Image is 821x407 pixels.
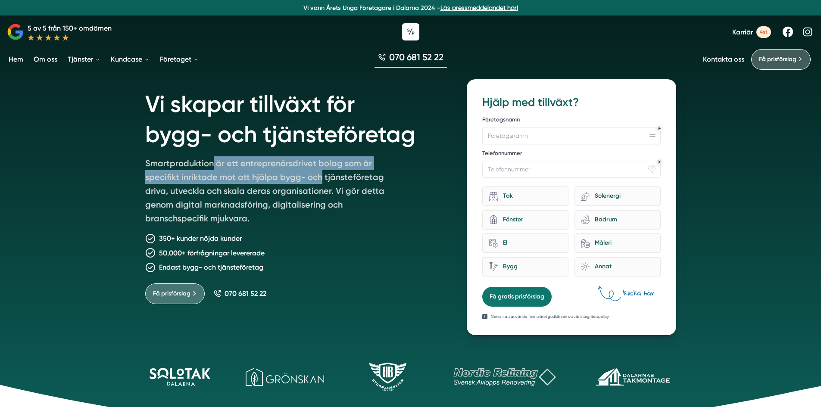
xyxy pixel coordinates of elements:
a: Hem [7,48,25,70]
input: Telefonnummer [482,161,660,178]
span: Få prisförslag [153,289,190,298]
a: Företaget [158,48,200,70]
a: 070 681 52 22 [213,289,266,298]
a: Tjänster [66,48,102,70]
p: Genom att använda formuläret godkänner du vår integritetspolicy. [491,314,609,320]
h3: Hjälp med tillväxt? [482,95,660,110]
label: Företagsnamn [482,116,660,125]
span: 070 681 52 22 [225,289,266,298]
button: Få gratis prisförslag [482,287,552,307]
a: 070 681 52 22 [375,51,447,68]
a: Få prisförslag [145,283,205,304]
a: Kundcase [109,48,151,70]
p: Endast bygg- och tjänsteföretag [159,262,263,273]
input: Företagsnamn [482,127,660,144]
p: Smartproduktion är ett entreprenörsdrivet bolag som är specifikt inriktade mot att hjälpa bygg- o... [145,156,393,229]
a: Kontakta oss [703,55,744,63]
span: 4st [756,26,771,38]
div: Obligatoriskt [658,127,661,130]
label: Telefonnummer [482,149,660,159]
div: Obligatoriskt [658,160,661,164]
span: Karriär [732,28,753,36]
a: Läs pressmeddelandet här! [440,4,518,11]
p: 350+ kunder nöjda kunder [159,233,242,244]
a: Karriär 4st [732,26,771,38]
p: Vi vann Årets Unga Företagare i Dalarna 2024 – [3,3,818,12]
span: Få prisförslag [759,55,796,64]
a: Få prisförslag [751,49,811,70]
a: Om oss [32,48,59,70]
p: 5 av 5 från 150+ omdömen [28,23,112,34]
span: 070 681 52 22 [389,51,443,63]
h1: Vi skapar tillväxt för bygg- och tjänsteföretag [145,79,446,156]
p: 50,000+ förfrågningar levererade [159,248,265,258]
